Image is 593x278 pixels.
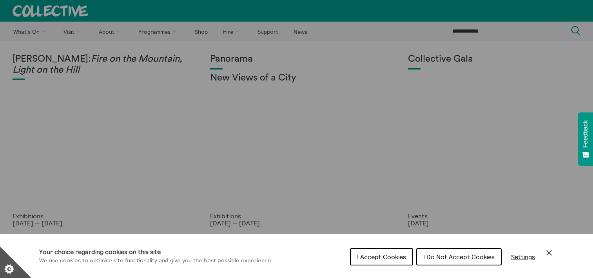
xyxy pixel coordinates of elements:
[357,253,406,261] span: I Accept Cookies
[350,248,413,265] button: I Accept Cookies
[578,112,593,166] button: Feedback - Show survey
[544,248,554,258] button: Close Cookie Control
[423,253,495,261] span: I Do Not Accept Cookies
[582,120,589,148] span: Feedback
[39,247,273,256] h1: Your choice regarding cookies on this site
[39,256,273,265] p: We use cookies to optimise site functionality and give you the best possible experience.
[511,253,535,261] span: Settings
[505,249,541,265] button: Settings
[416,248,502,265] button: I Do Not Accept Cookies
